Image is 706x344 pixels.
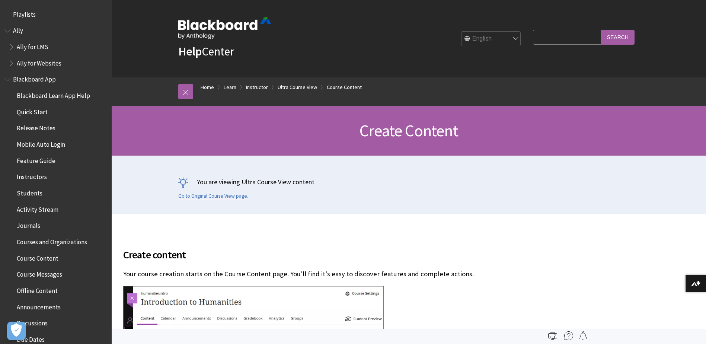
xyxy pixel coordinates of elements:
[178,193,248,200] a: Go to Original Course View page.
[123,247,585,262] span: Create content
[4,8,107,21] nav: Book outline for Playlists
[278,83,317,92] a: Ultra Course View
[17,122,55,132] span: Release Notes
[17,333,45,343] span: Due Dates
[7,322,26,340] button: Open Preferences
[17,252,58,262] span: Course Content
[601,30,635,44] input: Search
[17,203,58,213] span: Activity Stream
[123,269,585,279] p: Your course creation starts on the Course Content page. You'll find it's easy to discover feature...
[4,25,107,70] nav: Book outline for Anthology Ally Help
[201,83,214,92] a: Home
[360,120,458,141] span: Create Content
[246,83,268,92] a: Instructor
[17,106,48,116] span: Quick Start
[17,220,40,230] span: Journals
[178,177,640,187] p: You are viewing Ultra Course View content
[17,284,58,294] span: Offline Content
[17,268,62,278] span: Course Messages
[17,155,55,165] span: Feature Guide
[17,89,90,99] span: Blackboard Learn App Help
[13,8,36,18] span: Playlists
[17,187,42,197] span: Students
[564,331,573,340] img: More help
[224,83,236,92] a: Learn
[327,83,362,92] a: Course Content
[17,41,48,51] span: Ally for LMS
[178,17,271,39] img: Blackboard by Anthology
[178,44,234,59] a: HelpCenter
[17,171,47,181] span: Instructors
[579,331,588,340] img: Follow this page
[17,317,48,327] span: Discussions
[178,44,202,59] strong: Help
[17,57,61,67] span: Ally for Websites
[461,32,521,47] select: Site Language Selector
[17,301,61,311] span: Announcements
[548,331,557,340] img: Print
[17,138,65,148] span: Mobile Auto Login
[13,25,23,35] span: Ally
[13,73,56,83] span: Blackboard App
[17,236,87,246] span: Courses and Organizations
